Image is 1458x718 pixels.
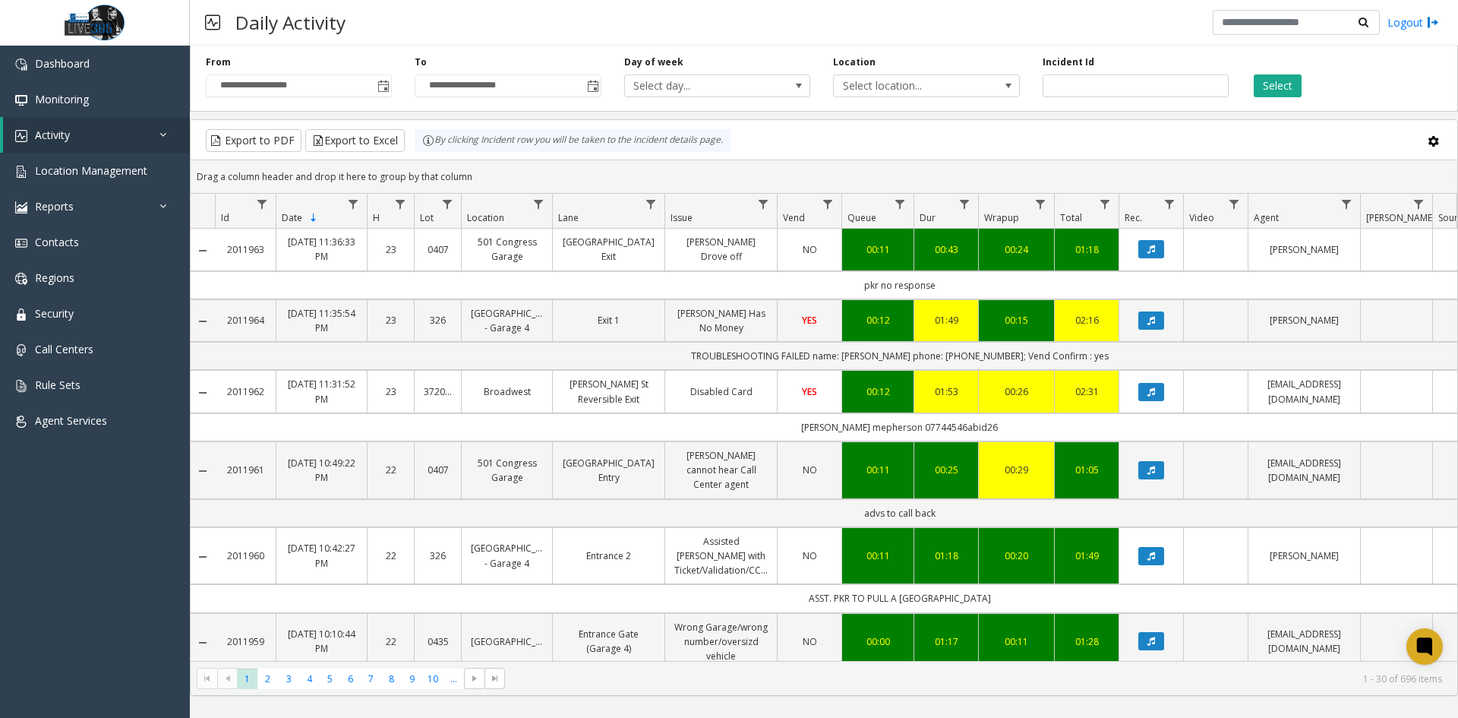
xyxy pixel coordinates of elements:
span: Total [1060,211,1082,224]
a: 0407 [424,463,452,477]
a: 22 [377,463,405,477]
a: 02:16 [1064,313,1109,327]
a: Lot Filter Menu [437,194,458,214]
img: 'icon' [15,308,27,321]
a: Lane Filter Menu [641,194,661,214]
div: 01:05 [1064,463,1109,477]
span: Rule Sets [35,378,80,392]
span: Rec. [1125,211,1142,224]
a: 501 Congress Garage [471,235,543,264]
span: Wrapup [984,211,1019,224]
a: Logout [1387,14,1439,30]
img: pageIcon [205,4,220,41]
a: [DATE] 10:49:22 PM [286,456,358,485]
a: 00:15 [988,313,1045,327]
a: Collapse Details [191,245,215,257]
a: 01:17 [923,634,969,649]
a: [DATE] 10:10:44 PM [286,627,358,656]
a: [DATE] 11:35:54 PM [286,306,358,335]
a: 0407 [424,242,452,257]
h3: Daily Activity [228,4,353,41]
a: 22 [377,634,405,649]
a: Parker Filter Menu [1409,194,1429,214]
img: 'icon' [15,201,27,214]
a: YES [787,384,832,399]
a: [PERSON_NAME] cannot hear Call Center agent [674,448,768,492]
a: 23 [377,242,405,257]
a: 2011963 [224,242,267,257]
a: Collapse Details [191,465,215,477]
span: Select day... [625,75,773,96]
a: [GEOGRAPHIC_DATA] - Garage 4 [471,541,543,570]
a: [DATE] 11:36:33 PM [286,235,358,264]
a: Wrapup Filter Menu [1030,194,1051,214]
a: [PERSON_NAME] [1258,549,1351,563]
kendo-pager-info: 1 - 30 of 696 items [514,672,1442,685]
span: Issue [671,211,693,224]
a: Date Filter Menu [343,194,364,214]
span: [PERSON_NAME] [1366,211,1435,224]
span: Page 2 [257,669,278,689]
a: Broadwest [471,384,543,399]
div: 01:28 [1064,634,1109,649]
span: Page 6 [340,669,361,689]
img: infoIcon.svg [422,134,434,147]
div: 00:43 [923,242,969,257]
div: By clicking Incident row you will be taken to the incident details page. [415,129,731,152]
a: 00:24 [988,242,1045,257]
div: 00:11 [851,242,904,257]
a: 01:49 [923,313,969,327]
a: 01:18 [923,549,969,563]
a: Vend Filter Menu [818,194,838,214]
span: Security [35,306,74,321]
span: Page 9 [402,669,422,689]
a: [EMAIL_ADDRESS][DOMAIN_NAME] [1258,627,1351,656]
a: 00:11 [851,549,904,563]
span: Page 4 [299,669,320,689]
label: From [206,55,231,69]
a: 00:29 [988,463,1045,477]
span: Location Management [35,163,147,178]
span: NO [803,549,817,562]
img: 'icon' [15,416,27,428]
label: Day of week [624,55,683,69]
span: NO [803,243,817,256]
a: [GEOGRAPHIC_DATA] [471,634,543,649]
a: 326 [424,549,452,563]
a: Dur Filter Menu [955,194,975,214]
a: 01:18 [1064,242,1109,257]
span: Go to the next page [469,672,481,685]
span: Page 1 [237,669,257,689]
span: Call Centers [35,342,93,356]
div: 01:53 [923,384,969,399]
a: Entrance Gate (Garage 4) [562,627,655,656]
a: 00:26 [988,384,1045,399]
span: Dashboard [35,56,90,71]
a: 00:12 [851,313,904,327]
a: 01:49 [1064,549,1109,563]
a: Location Filter Menu [529,194,549,214]
a: Collapse Details [191,637,215,649]
span: H [373,211,380,224]
a: [PERSON_NAME] Has No Money [674,306,768,335]
span: Go to the next page [464,668,484,689]
button: Export to PDF [206,129,301,152]
a: NO [787,242,832,257]
span: Go to the last page [489,672,501,685]
a: [PERSON_NAME] Drove off [674,235,768,264]
a: Agent Filter Menu [1336,194,1357,214]
span: YES [802,385,817,398]
img: 'icon' [15,344,27,356]
span: Toggle popup [374,75,391,96]
a: 372030 [424,384,452,399]
span: Reports [35,199,74,214]
a: 00:11 [851,463,904,477]
a: 00:11 [988,634,1045,649]
a: H Filter Menu [390,194,411,214]
button: Export to Excel [305,129,405,152]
